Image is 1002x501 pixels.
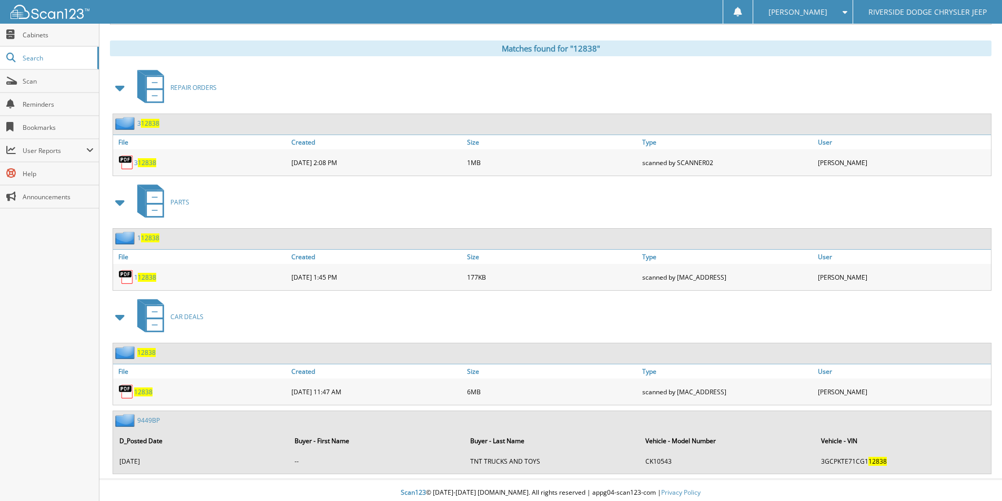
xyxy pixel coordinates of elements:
div: [PERSON_NAME] [815,267,991,288]
img: folder2.png [115,346,137,359]
a: User [815,250,991,264]
div: Matches found for "12838" [110,40,991,56]
img: folder2.png [115,117,137,130]
span: Scan [23,77,94,86]
span: 12838 [868,457,887,466]
a: Type [640,250,815,264]
a: 112838 [134,273,156,282]
span: Scan123 [401,488,426,497]
div: [DATE] 1:45 PM [289,267,464,288]
a: File [113,364,289,379]
a: Created [289,250,464,264]
a: User [815,364,991,379]
a: User [815,135,991,149]
span: Bookmarks [23,123,94,132]
a: Type [640,135,815,149]
span: Announcements [23,192,94,201]
iframe: Chat Widget [949,451,1002,501]
a: File [113,135,289,149]
img: folder2.png [115,414,137,427]
a: 12838 [137,348,156,357]
a: 312838 [137,119,159,128]
img: PDF.png [118,155,134,170]
span: CAR DEALS [170,312,204,321]
a: 12838 [134,387,153,396]
th: Buyer - First Name [289,430,463,452]
div: [PERSON_NAME] [815,152,991,173]
td: [DATE] [114,453,288,470]
span: User Reports [23,146,86,155]
a: Size [464,364,640,379]
div: [PERSON_NAME] [815,381,991,402]
a: File [113,250,289,264]
th: D_Posted Date [114,430,288,452]
div: [DATE] 11:47 AM [289,381,464,402]
span: 12838 [138,273,156,282]
span: 12838 [138,158,156,167]
img: scan123-logo-white.svg [11,5,89,19]
div: 6MB [464,381,640,402]
img: PDF.png [118,384,134,400]
span: Cabinets [23,30,94,39]
td: CK10543 [640,453,814,470]
a: 112838 [137,233,159,242]
a: Created [289,135,464,149]
span: 12838 [141,119,159,128]
div: scanned by [MAC_ADDRESS] [640,381,815,402]
a: Created [289,364,464,379]
a: REPAIR ORDERS [131,67,217,108]
a: PARTS [131,181,189,223]
span: PARTS [170,198,189,207]
div: [DATE] 2:08 PM [289,152,464,173]
a: Type [640,364,815,379]
a: Privacy Policy [661,488,701,497]
th: Vehicle - VIN [816,430,990,452]
div: 177KB [464,267,640,288]
td: TNT TRUCKS AND TOYS [465,453,639,470]
div: 1MB [464,152,640,173]
span: Reminders [23,100,94,109]
img: PDF.png [118,269,134,285]
th: Vehicle - Model Number [640,430,814,452]
a: 9449BP [137,416,160,425]
span: REPAIR ORDERS [170,83,217,92]
div: scanned by SCANNER02 [640,152,815,173]
span: [PERSON_NAME] [768,9,827,15]
span: Search [23,54,92,63]
span: Help [23,169,94,178]
img: folder2.png [115,231,137,244]
a: 312838 [134,158,156,167]
a: Size [464,250,640,264]
div: scanned by [MAC_ADDRESS] [640,267,815,288]
span: 12838 [141,233,159,242]
a: CAR DEALS [131,296,204,338]
td: -- [289,453,463,470]
th: Buyer - Last Name [465,430,639,452]
td: 3GCPKTE71CG1 [816,453,990,470]
span: RIVERSIDE DODGE CHRYSLER JEEP [868,9,987,15]
a: Size [464,135,640,149]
